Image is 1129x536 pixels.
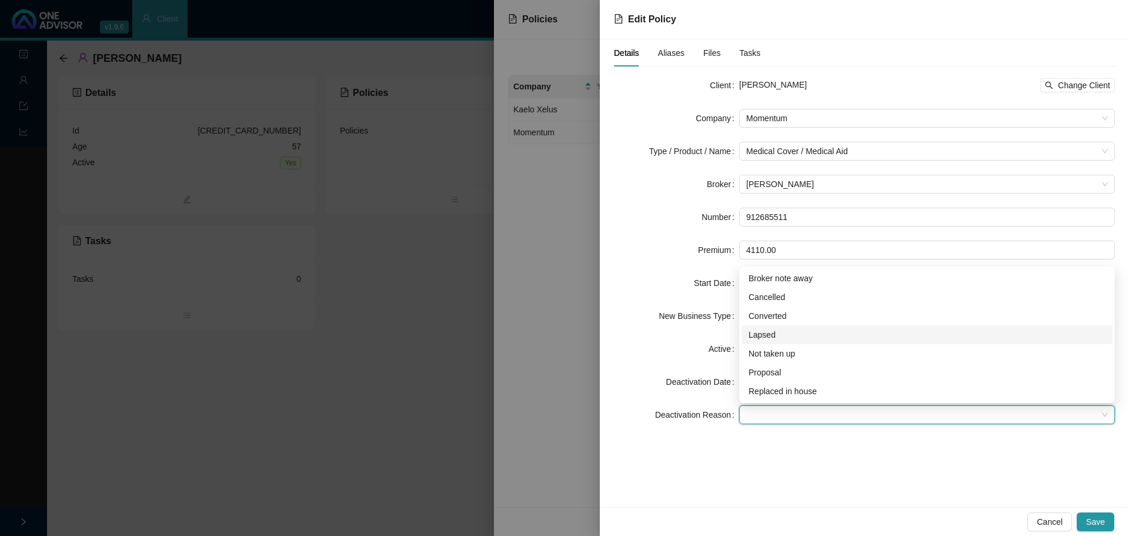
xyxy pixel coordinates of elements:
div: Not taken up [741,344,1113,363]
span: Details [614,49,639,57]
span: [PERSON_NAME] [739,80,807,89]
span: Edit Policy [628,14,676,24]
div: Cancelled [749,291,1105,304]
label: Broker [707,175,739,194]
span: file-text [614,14,623,24]
div: Converted [741,307,1113,325]
span: Files [703,49,721,57]
div: Broker note away [741,269,1113,288]
span: Change Client [1058,79,1110,92]
span: Medical Cover / Medical Aid [746,142,1108,160]
label: Deactivation Date [666,372,739,391]
div: Replaced in house [749,385,1105,398]
label: Type / Product / Name [649,142,739,161]
label: New Business Type [659,307,739,325]
label: Active [709,339,739,358]
div: Lapsed [741,325,1113,344]
span: Aliases [658,49,684,57]
div: Proposal [749,366,1105,379]
span: Momentum [746,109,1108,127]
div: Proposal [741,363,1113,382]
label: Premium [698,241,739,259]
div: Cancelled [741,288,1113,307]
div: Converted [749,309,1105,322]
label: Start Date [694,274,739,292]
span: Save [1086,515,1105,528]
label: Deactivation Reason [655,405,739,424]
div: Broker note away [749,272,1105,285]
span: Cancel [1037,515,1063,528]
label: Company [696,109,739,128]
div: Lapsed [749,328,1105,341]
button: Change Client [1040,78,1115,92]
span: Tasks [740,49,761,57]
div: Replaced in house [741,382,1113,401]
span: Joanne Bormann [746,175,1108,193]
button: Cancel [1027,512,1072,531]
label: Number [702,208,739,227]
span: search [1045,81,1053,89]
label: Client [710,76,739,95]
div: Not taken up [749,347,1105,360]
button: Save [1077,512,1114,531]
